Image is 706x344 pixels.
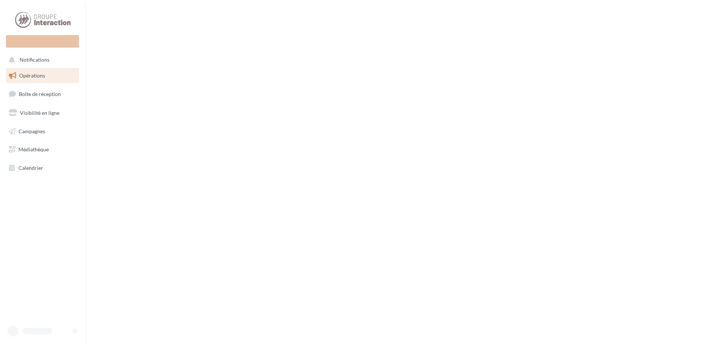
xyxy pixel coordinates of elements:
[6,35,79,48] div: Nouvelle campagne
[18,128,45,134] span: Campagnes
[19,91,61,97] span: Boîte de réception
[4,68,80,83] a: Opérations
[4,142,80,157] a: Médiathèque
[4,86,80,102] a: Boîte de réception
[18,165,43,171] span: Calendrier
[18,146,49,152] span: Médiathèque
[20,110,59,116] span: Visibilité en ligne
[19,72,45,79] span: Opérations
[20,57,49,63] span: Notifications
[4,105,80,121] a: Visibilité en ligne
[4,124,80,139] a: Campagnes
[4,160,80,176] a: Calendrier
